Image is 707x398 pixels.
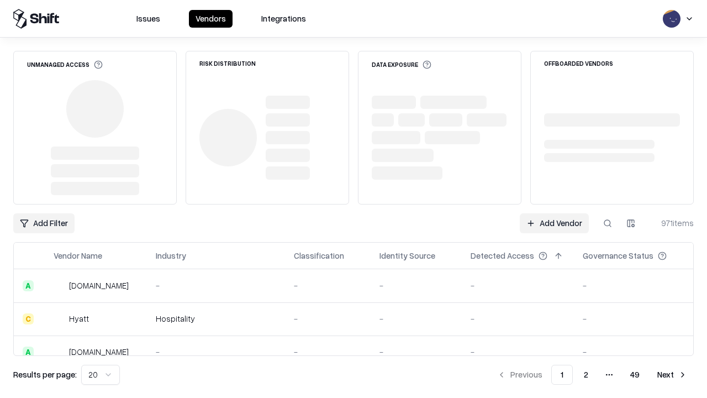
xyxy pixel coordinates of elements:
div: Identity Source [379,250,435,261]
div: A [23,347,34,358]
div: [DOMAIN_NAME] [69,280,129,291]
a: Add Vendor [520,213,589,233]
nav: pagination [490,365,694,385]
div: - [156,280,276,291]
div: - [379,280,453,291]
div: - [379,313,453,324]
div: 971 items [650,217,694,229]
div: Classification [294,250,344,261]
button: Next [651,365,694,385]
p: Results per page: [13,369,77,380]
div: - [294,313,362,324]
img: Hyatt [54,313,65,324]
div: C [23,313,34,324]
div: Industry [156,250,186,261]
div: Hyatt [69,313,89,324]
div: Vendor Name [54,250,102,261]
div: Unmanaged Access [27,60,103,69]
div: - [471,346,565,358]
div: - [156,346,276,358]
div: - [379,346,453,358]
img: primesec.co.il [54,347,65,358]
div: Offboarded Vendors [544,60,613,66]
div: Governance Status [583,250,653,261]
button: Integrations [255,10,313,28]
img: intrado.com [54,280,65,291]
button: 2 [575,365,597,385]
div: - [583,346,684,358]
div: - [294,280,362,291]
button: Vendors [189,10,233,28]
button: 1 [551,365,573,385]
div: - [294,346,362,358]
div: Risk Distribution [199,60,256,66]
button: 49 [621,365,648,385]
div: - [583,280,684,291]
div: Detected Access [471,250,534,261]
div: A [23,280,34,291]
div: [DOMAIN_NAME] [69,346,129,358]
button: Add Filter [13,213,75,233]
div: - [471,313,565,324]
div: - [471,280,565,291]
div: - [583,313,684,324]
div: Hospitality [156,313,276,324]
div: Data Exposure [372,60,431,69]
button: Issues [130,10,167,28]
